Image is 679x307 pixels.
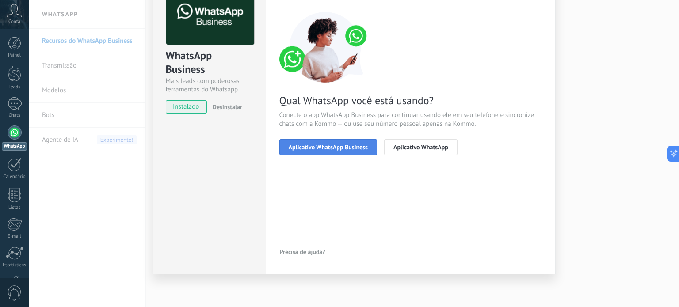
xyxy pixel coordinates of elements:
[279,139,377,155] button: Aplicativo WhatsApp Business
[213,103,242,111] span: Desinstalar
[280,249,325,255] span: Precisa de ajuda?
[8,19,20,25] span: Conta
[279,94,542,107] span: Qual WhatsApp você está usando?
[279,111,542,129] span: Conecte o app WhatsApp Business para continuar usando ele em seu telefone e sincronize chats com ...
[2,84,27,90] div: Leads
[166,100,206,114] span: instalado
[209,100,242,114] button: Desinstalar
[2,205,27,211] div: Listas
[2,262,27,268] div: Estatísticas
[279,245,326,258] button: Precisa de ajuda?
[2,53,27,58] div: Painel
[2,174,27,180] div: Calendário
[289,144,368,150] span: Aplicativo WhatsApp Business
[166,77,253,94] div: Mais leads com poderosas ferramentas do Whatsapp
[279,12,372,83] img: connect number
[393,144,448,150] span: Aplicativo WhatsApp
[384,139,458,155] button: Aplicativo WhatsApp
[2,113,27,118] div: Chats
[166,49,253,77] div: WhatsApp Business
[2,142,27,151] div: WhatsApp
[2,234,27,239] div: E-mail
